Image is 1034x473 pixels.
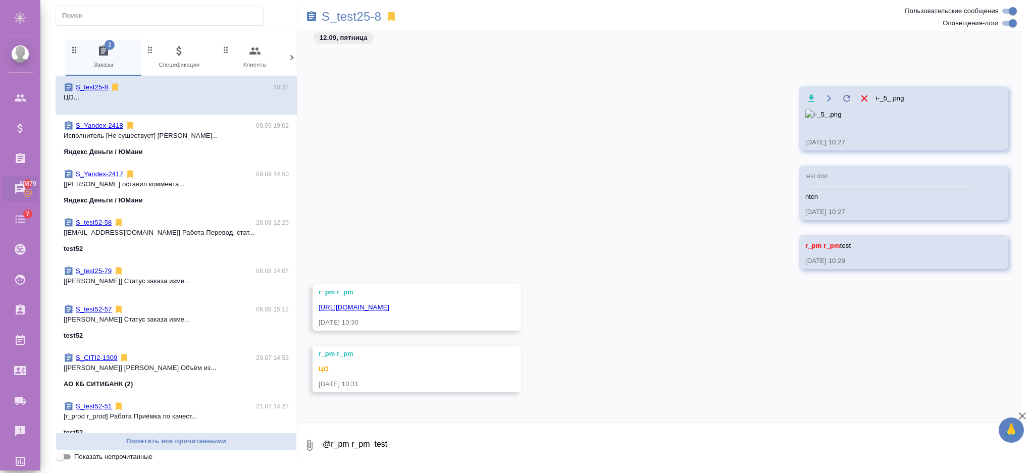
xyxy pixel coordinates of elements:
svg: Зажми и перетащи, чтобы поменять порядок вкладок [145,45,155,55]
div: r_pm r_pm [319,287,486,297]
p: [[PERSON_NAME]] Статус заказа изме... [64,276,289,286]
svg: Отписаться [119,353,129,363]
svg: Отписаться [114,304,124,314]
p: Яндекс Деньги / ЮМани [64,195,143,205]
span: Пометить все прочитанными [61,436,291,447]
span: Заказы [70,45,137,70]
p: Яндекс Деньги / ЮМани [64,147,143,157]
span: ЦО [319,365,329,373]
span: Оповещения-логи [943,18,999,28]
a: S_test25-79 [76,267,112,275]
svg: Отписаться [110,82,120,92]
a: 7 [3,206,38,232]
p: test52 [64,244,83,254]
a: S_test52-58 [76,219,112,226]
span: ntcn [805,193,818,200]
a: 30879 [3,176,38,201]
p: 26.08 12:25 [256,218,289,228]
p: Исполнитель [Не существует] [PERSON_NAME]... [64,131,289,141]
p: 06.08 15:12 [256,304,289,314]
svg: Отписаться [114,401,124,411]
svg: Отписаться [114,218,124,228]
a: S_Yandex-2417 [76,170,123,178]
p: [[PERSON_NAME] оставил коммента... [64,179,289,189]
div: S_test52-5706.08 15:12[[PERSON_NAME]] Статус заказа изме...test52 [56,298,297,347]
div: [DATE] 10:30 [319,318,486,328]
p: 08.08 14:07 [256,266,289,276]
span: Спецификации [145,45,213,70]
span: test ddd [805,173,828,180]
span: test [805,242,851,249]
span: 7 [20,209,35,219]
div: S_test25-810:31ЦО... [56,76,297,115]
a: [URL][DOMAIN_NAME] [319,303,389,311]
p: 10:31 [273,82,289,92]
button: Скачать [805,92,818,104]
a: S_test25-8 [76,83,108,91]
span: 30879 [13,179,42,189]
div: [DATE] 10:27 [805,137,972,147]
p: test52 [64,428,83,438]
a: S_test25-8 [322,12,381,22]
p: [r_prod r_prod] Работа Приёмка по качест... [64,411,289,422]
button: Удалить файл [858,92,871,104]
div: S_test52-5826.08 12:25[[EMAIL_ADDRESS][DOMAIN_NAME]] Работа Перевод. стат...test52 [56,212,297,260]
p: test52 [64,331,83,341]
img: i-_5_.png [805,110,957,120]
span: Показать непрочитанные [74,452,152,462]
button: Открыть на драйве [823,92,836,104]
p: 29.07 14:53 [256,353,289,363]
div: [DATE] 10:31 [319,379,486,389]
svg: Зажми и перетащи, чтобы поменять порядок вкладок [70,45,79,55]
svg: Отписаться [125,121,135,131]
a: S_test52-57 [76,305,112,313]
div: S_Yandex-241809.09 19:02Исполнитель [Не существует] [PERSON_NAME]...Яндекс Деньги / ЮМани [56,115,297,163]
div: [DATE] 10:27 [805,207,972,217]
p: [[EMAIL_ADDRESS][DOMAIN_NAME]] Работа Перевод. стат... [64,228,289,238]
p: АО КБ СИТИБАНК (2) [64,379,133,389]
svg: Зажми и перетащи, чтобы поменять порядок вкладок [221,45,231,55]
span: 3 [105,40,115,50]
span: Клиенты [221,45,289,70]
span: Пользовательские сообщения [905,6,999,16]
button: Пометить все прочитанными [56,433,297,450]
div: r_pm r_pm [319,349,486,359]
button: 🙏 [999,417,1024,443]
svg: Отписаться [114,266,124,276]
div: S_CITI2-130929.07 14:53[[PERSON_NAME]] [PERSON_NAME] Объём из...АО КБ СИТИБАНК (2) [56,347,297,395]
span: i-_5_.png [876,93,904,103]
p: 09.09 19:02 [256,121,289,131]
span: 🙏 [1003,419,1020,441]
a: S_test52-51 [76,402,112,410]
p: 21.07 14:27 [256,401,289,411]
div: [DATE] 10:29 [805,256,972,266]
label: Обновить файл [841,92,853,104]
p: ЦО... [64,92,289,102]
p: 12.09, пятница [320,33,368,43]
p: [[PERSON_NAME]] Статус заказа изме... [64,314,289,325]
div: S_test25-7908.08 14:07[[PERSON_NAME]] Статус заказа изме... [56,260,297,298]
a: S_Yandex-2418 [76,122,123,129]
div: S_test52-5121.07 14:27[r_prod r_prod] Работа Приёмка по качест...test52 [56,395,297,444]
p: [[PERSON_NAME]] [PERSON_NAME] Объём из... [64,363,289,373]
a: S_CITI2-1309 [76,354,117,361]
div: S_Yandex-241709.09 14:50[[PERSON_NAME] оставил коммента...Яндекс Деньги / ЮМани [56,163,297,212]
input: Поиск [62,9,263,23]
span: r_pm r_pm [805,242,840,249]
p: 09.09 14:50 [256,169,289,179]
